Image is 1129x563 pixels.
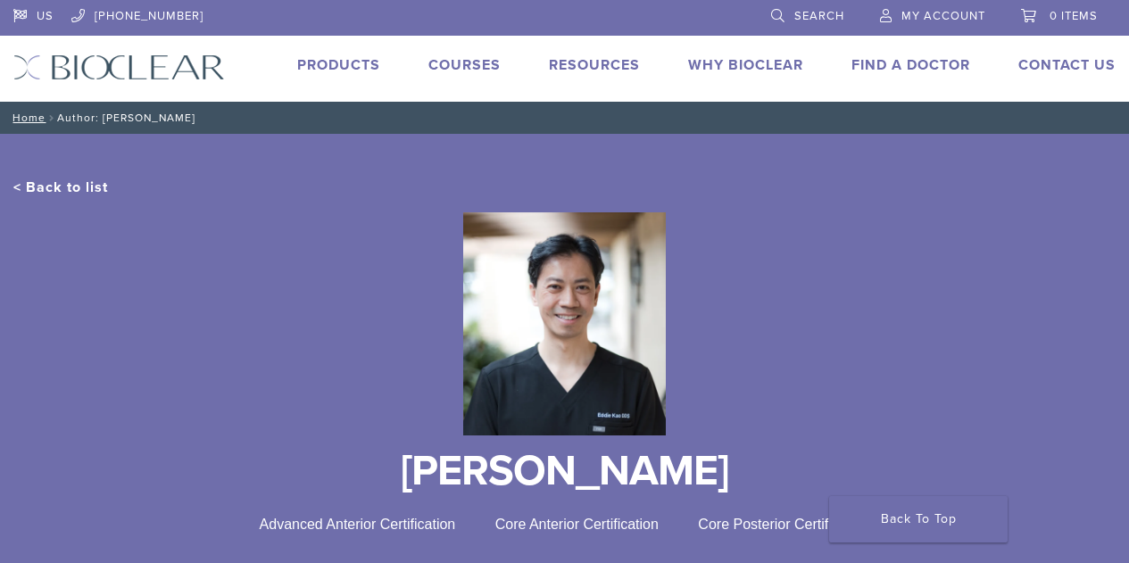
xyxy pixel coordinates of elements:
[688,56,803,74] a: Why Bioclear
[829,496,1008,542] a: Back To Top
[13,54,225,80] img: Bioclear
[428,56,501,74] a: Courses
[549,56,640,74] a: Resources
[13,450,1116,493] h1: [PERSON_NAME]
[46,113,57,122] span: /
[260,517,456,532] span: Advanced Anterior Certification
[495,517,659,532] span: Core Anterior Certification
[1018,56,1116,74] a: Contact Us
[1050,9,1098,23] span: 0 items
[7,112,46,124] a: Home
[901,9,985,23] span: My Account
[463,212,666,435] img: Bioclear
[794,9,844,23] span: Search
[13,178,108,196] a: < Back to list
[851,56,970,74] a: Find A Doctor
[297,56,380,74] a: Products
[698,517,869,532] span: Core Posterior Certification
